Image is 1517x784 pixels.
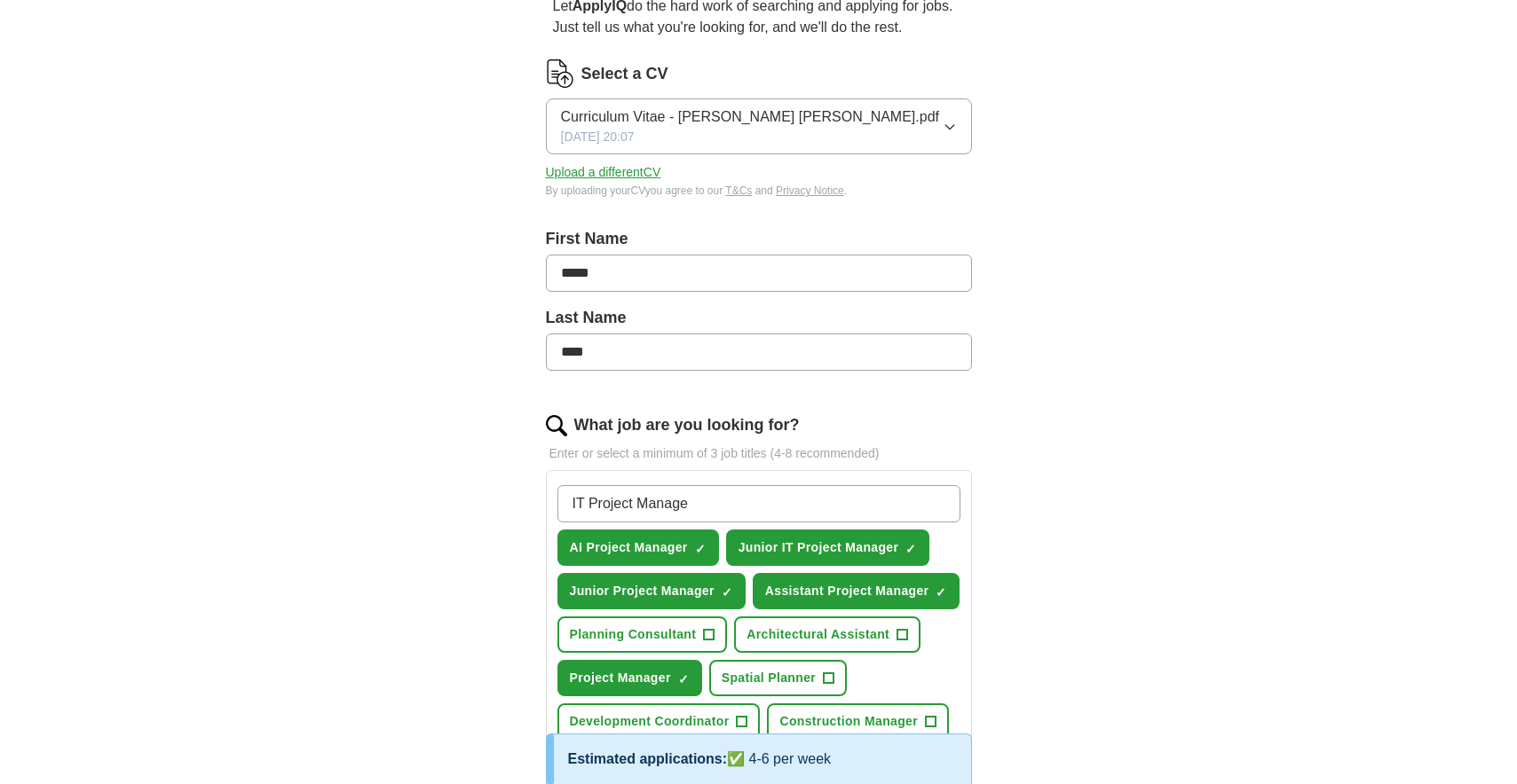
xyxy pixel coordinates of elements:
a: Privacy Notice [776,184,844,197]
span: Spatial Planner [722,669,816,687]
p: Enter or select a minimum of 3 job titles (4-8 recommended) [546,444,972,463]
span: Assistant Project Manager [765,582,929,600]
span: Curriculum Vitae - [PERSON_NAME] [PERSON_NAME].pdf [561,106,940,128]
button: Architectural Assistant [734,616,920,653]
button: AI Project Manager✓ [557,529,719,566]
span: Planning Consultant [570,625,697,644]
button: Upload a differentCV [546,163,661,182]
img: CV Icon [546,59,574,88]
label: What job are you looking for? [574,413,800,437]
span: ✓ [905,542,916,556]
img: search.png [546,415,567,436]
span: ✅ 4-6 per week [727,751,831,766]
button: Planning Consultant [557,616,728,653]
button: Spatial Planner [709,660,847,696]
span: Project Manager [570,669,671,687]
span: ✓ [695,542,706,556]
button: Development Coordinator [557,703,761,740]
span: ✓ [936,585,946,600]
span: Junior Project Manager [570,582,715,600]
span: Junior IT Project Manager [739,538,899,557]
button: Project Manager✓ [557,660,702,696]
span: Estimated applications: [568,751,728,766]
label: First Name [546,227,972,251]
span: AI Project Manager [570,538,688,557]
div: By uploading your CV you agree to our and . [546,183,972,199]
button: Junior IT Project Manager✓ [726,529,930,566]
span: [DATE] 20:07 [561,128,635,146]
span: ✓ [722,585,732,600]
button: Junior Project Manager✓ [557,573,746,609]
span: ✓ [678,672,689,686]
a: T&Cs [725,184,752,197]
input: Type a job title and press enter [557,485,960,522]
span: Architectural Assistant [747,625,889,644]
span: Construction Manager [779,712,918,731]
label: Select a CV [581,62,668,86]
label: Last Name [546,306,972,330]
button: Construction Manager [767,703,949,740]
button: Assistant Project Manager✓ [753,573,960,609]
button: Curriculum Vitae - [PERSON_NAME] [PERSON_NAME].pdf[DATE] 20:07 [546,98,972,154]
span: Development Coordinator [570,712,730,731]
